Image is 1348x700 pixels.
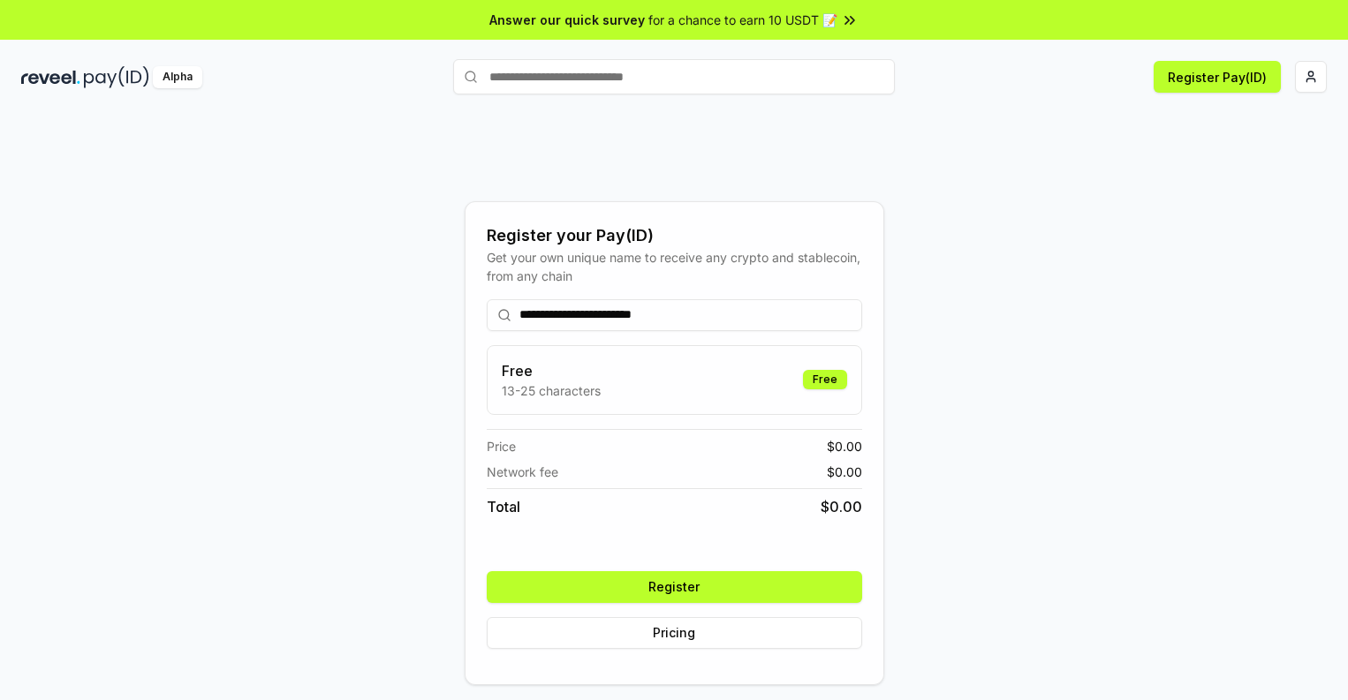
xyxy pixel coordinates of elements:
[84,66,149,88] img: pay_id
[21,66,80,88] img: reveel_dark
[489,11,645,29] span: Answer our quick survey
[487,248,862,285] div: Get your own unique name to receive any crypto and stablecoin, from any chain
[487,437,516,455] span: Price
[487,496,520,517] span: Total
[487,571,862,603] button: Register
[648,11,837,29] span: for a chance to earn 10 USDT 📝
[821,496,862,517] span: $ 0.00
[487,463,558,481] span: Network fee
[827,463,862,481] span: $ 0.00
[502,381,601,400] p: 13-25 characters
[827,437,862,455] span: $ 0.00
[487,223,862,248] div: Register your Pay(ID)
[803,370,847,389] div: Free
[487,617,862,649] button: Pricing
[502,360,601,381] h3: Free
[153,66,202,88] div: Alpha
[1154,61,1281,93] button: Register Pay(ID)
